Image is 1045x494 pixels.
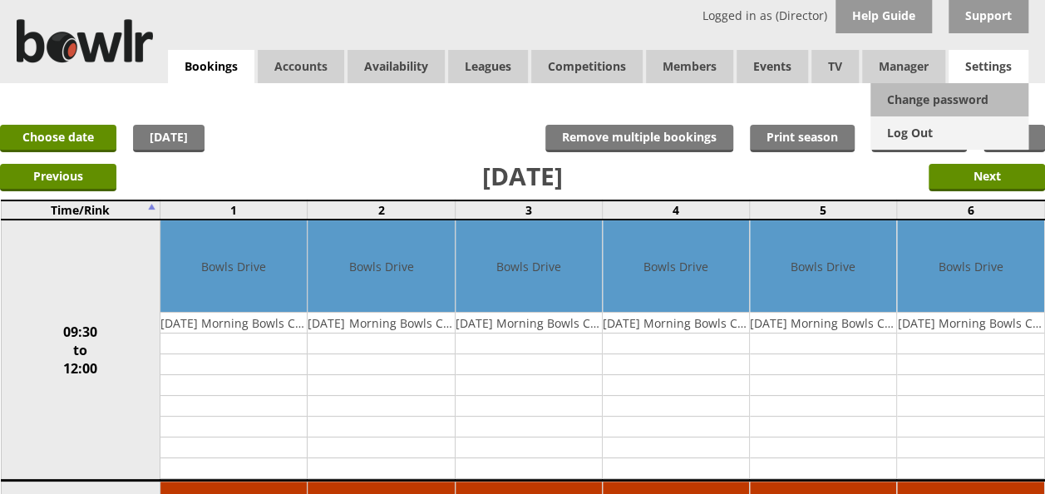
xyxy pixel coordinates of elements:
[602,200,749,220] td: 4
[258,50,344,83] span: Accounts
[603,220,749,313] td: Bowls Drive
[750,200,897,220] td: 5
[455,200,602,220] td: 3
[160,220,307,313] td: Bowls Drive
[811,50,859,83] span: TV
[929,164,1045,191] input: Next
[168,50,254,84] a: Bookings
[897,313,1043,333] td: [DATE] Morning Bowls Club
[308,200,455,220] td: 2
[456,220,602,313] td: Bowls Drive
[737,50,808,83] a: Events
[1,220,160,481] td: 09:30 to 12:00
[750,313,896,333] td: [DATE] Morning Bowls Club
[862,50,945,83] span: Manager
[448,50,528,83] a: Leagues
[456,313,602,333] td: [DATE] Morning Bowls Club
[750,125,855,152] a: Print season
[646,50,733,83] span: Members
[531,50,643,83] a: Competitions
[348,50,445,83] a: Availability
[1,200,160,220] td: Time/Rink
[897,200,1044,220] td: 6
[308,313,454,333] td: [DATE] Morning Bowls Club
[160,200,308,220] td: 1
[308,220,454,313] td: Bowls Drive
[870,116,1028,150] a: Log Out
[750,220,896,313] td: Bowls Drive
[949,50,1028,83] span: Settings
[545,125,733,152] input: Remove multiple bookings
[870,83,1028,116] a: Change password
[160,313,307,333] td: [DATE] Morning Bowls Club
[133,125,205,152] a: [DATE]
[897,220,1043,313] td: Bowls Drive
[603,313,749,333] td: [DATE] Morning Bowls Club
